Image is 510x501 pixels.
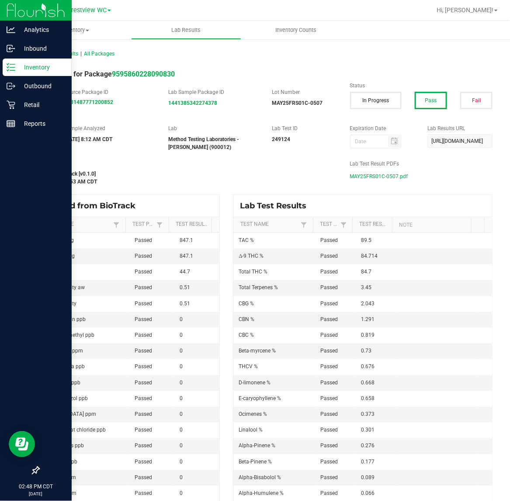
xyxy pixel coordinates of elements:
[320,348,338,354] span: Passed
[176,221,208,228] a: Test ResultSortable
[112,70,175,78] strong: 9595860228090830
[135,474,152,480] span: Passed
[4,483,68,491] p: 02:48 PM CDT
[135,380,152,386] span: Passed
[180,237,193,243] span: 847.1
[135,411,152,417] span: Passed
[298,219,309,230] a: Filter
[239,284,278,290] span: Total Terpenes %
[135,301,152,307] span: Passed
[361,284,372,290] span: 3.45
[135,442,152,449] span: Passed
[160,26,212,34] span: Lab Results
[392,217,471,233] th: Note
[64,88,155,96] label: Source Package ID
[135,269,152,275] span: Passed
[239,411,267,417] span: Ocimenes %
[15,100,68,110] p: Retail
[361,253,378,259] span: 84.714
[320,284,338,290] span: Passed
[239,380,271,386] span: D-limonene %
[45,221,111,228] a: Test NameSortable
[180,316,183,322] span: 0
[135,253,152,259] span: Passed
[320,301,338,307] span: Passed
[180,474,183,480] span: 0
[361,411,375,417] span: 0.373
[239,459,272,465] span: Beta-Pinene %
[239,237,254,243] span: TAC %
[131,21,241,39] a: Lab Results
[44,427,106,433] span: Chlormequat chloride ppb
[9,431,35,457] iframe: Resource center
[111,219,122,230] a: Filter
[272,88,337,96] label: Lot Number
[240,201,313,211] span: Lab Test Results
[361,332,375,338] span: 0.819
[15,81,68,91] p: Outbound
[168,88,259,96] label: Lab Sample Package ID
[361,442,375,449] span: 0.276
[180,253,193,259] span: 847.1
[320,459,338,465] span: Passed
[239,395,281,401] span: E-caryophyllene %
[350,160,493,168] label: Lab Test Result PDFs
[350,92,402,109] button: In Progress
[239,442,275,449] span: Alpha-Pinene %
[361,395,375,401] span: 0.658
[350,170,408,183] span: MAY25FRS01C-0507.pdf
[64,99,113,105] a: 8681487771200852
[4,491,68,497] p: [DATE]
[320,411,338,417] span: Passed
[239,348,276,354] span: Beta-myrcene %
[180,348,183,354] span: 0
[320,332,338,338] span: Passed
[45,201,142,211] span: Synced from BioTrack
[154,219,165,230] a: Filter
[361,316,375,322] span: 1.291
[64,136,112,142] strong: [DATE] 8:12 AM CDT
[84,51,114,57] span: All Packages
[21,26,131,34] span: Inventory
[135,348,152,354] span: Passed
[7,100,15,109] inline-svg: Retail
[15,118,68,129] p: Reports
[168,100,217,106] strong: 1441385342274378
[168,124,259,132] label: Lab
[135,395,152,401] span: Passed
[361,301,375,307] span: 2.043
[7,82,15,90] inline-svg: Outbound
[7,44,15,53] inline-svg: Inbound
[460,92,493,109] button: Fail
[272,100,323,106] strong: MAY25FRS01C-0507
[135,363,152,370] span: Passed
[239,253,264,259] span: Δ-9 THC %
[360,221,389,228] a: Test ResultSortable
[180,442,183,449] span: 0
[320,395,338,401] span: Passed
[180,380,183,386] span: 0
[361,490,375,496] span: 0.066
[320,221,338,228] a: Test PassedSortable
[415,92,447,109] button: Pass
[180,395,183,401] span: 0
[135,459,152,465] span: Passed
[64,124,155,132] label: Sample Analyzed
[132,221,154,228] a: Test PassedSortable
[264,26,328,34] span: Inventory Counts
[361,363,375,370] span: 0.676
[272,136,290,142] strong: 249124
[180,363,183,370] span: 0
[135,284,152,290] span: Passed
[361,380,375,386] span: 0.668
[15,24,68,35] p: Analytics
[320,380,338,386] span: Passed
[239,474,281,480] span: Alpha-Bisabolol %
[320,237,338,243] span: Passed
[239,332,254,338] span: CBC %
[168,136,239,150] strong: Method Testing Laboratories - [PERSON_NAME] (900012)
[320,427,338,433] span: Passed
[21,21,131,39] a: Inventory
[361,474,375,480] span: 0.089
